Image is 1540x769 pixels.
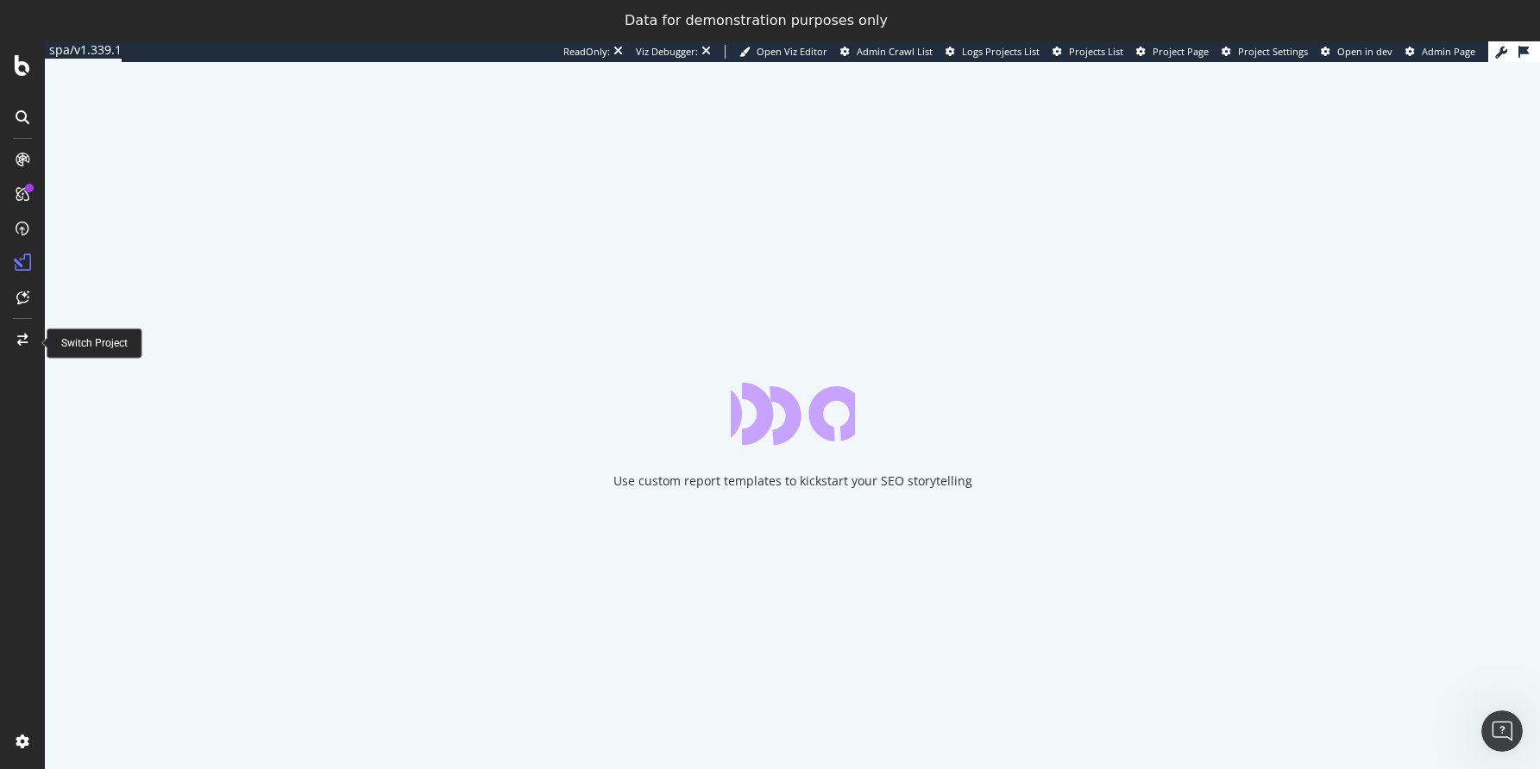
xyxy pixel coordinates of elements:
[1153,45,1209,58] span: Project Page
[1405,45,1475,59] a: Admin Page
[613,472,972,490] div: Use custom report templates to kickstart your SEO storytelling
[857,45,933,58] span: Admin Crawl List
[1222,45,1308,59] a: Project Settings
[1337,45,1392,58] span: Open in dev
[625,12,888,29] div: Data for demonstration purposes only
[946,45,1040,59] a: Logs Projects List
[739,45,827,59] a: Open Viz Editor
[1321,45,1392,59] a: Open in dev
[840,45,933,59] a: Admin Crawl List
[1053,45,1123,59] a: Projects List
[757,45,827,58] span: Open Viz Editor
[1238,45,1308,58] span: Project Settings
[563,45,610,59] div: ReadOnly:
[962,45,1040,58] span: Logs Projects List
[61,336,128,351] div: Switch Project
[636,45,698,59] div: Viz Debugger:
[45,41,122,59] div: spa/v1.339.1
[45,41,122,62] a: spa/v1.339.1
[1136,45,1209,59] a: Project Page
[1422,45,1475,58] span: Admin Page
[1481,710,1523,752] iframe: Intercom live chat
[1069,45,1123,58] span: Projects List
[731,383,855,445] div: animation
